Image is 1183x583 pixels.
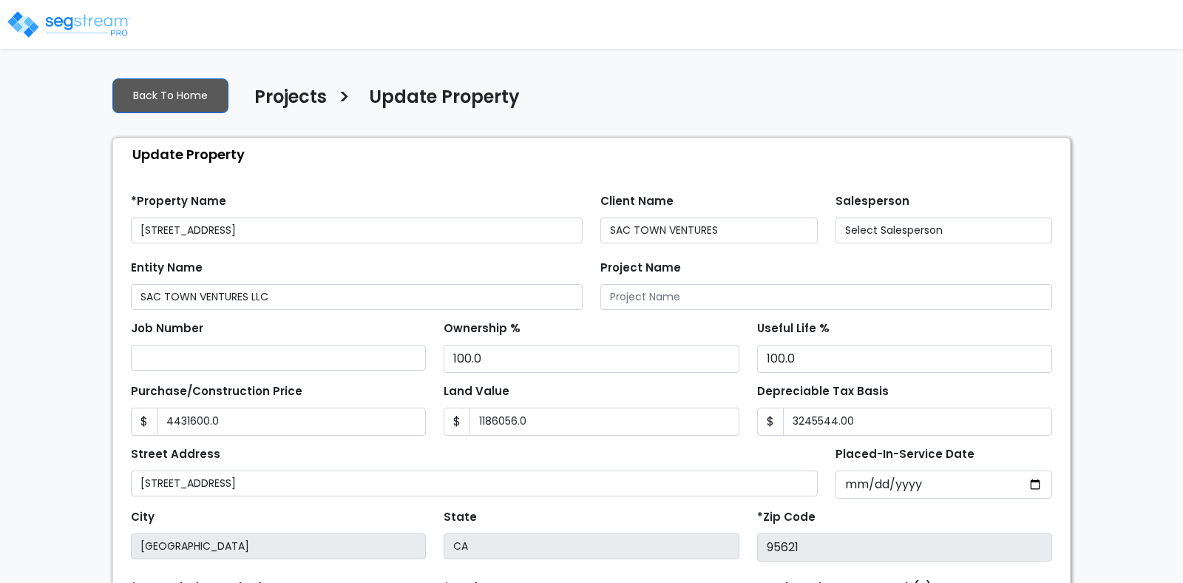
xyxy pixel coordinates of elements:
[600,193,674,210] label: Client Name
[444,509,477,526] label: State
[757,320,830,337] label: Useful Life %
[444,320,521,337] label: Ownership %
[112,78,228,113] a: Back To Home
[131,446,220,463] label: Street Address
[444,408,470,436] span: $
[131,408,157,436] span: $
[131,218,583,243] input: Property Name
[757,345,1052,373] input: Depreciation
[783,408,1052,436] input: 0.00
[254,87,327,112] h4: Projects
[121,138,1070,170] div: Update Property
[131,320,203,337] label: Job Number
[444,345,739,373] input: Ownership
[369,87,520,112] h4: Update Property
[835,193,909,210] label: Salesperson
[600,284,1052,310] input: Project Name
[243,87,327,118] a: Projects
[358,87,520,118] a: Update Property
[757,383,889,400] label: Depreciable Tax Basis
[470,408,739,436] input: Land Value
[131,509,155,526] label: City
[131,383,302,400] label: Purchase/Construction Price
[757,408,784,436] span: $
[444,383,509,400] label: Land Value
[600,260,681,277] label: Project Name
[835,446,974,463] label: Placed-In-Service Date
[157,408,426,436] input: Purchase or Construction Price
[131,193,226,210] label: *Property Name
[757,509,816,526] label: *Zip Code
[131,471,818,496] input: Street Address
[131,260,203,277] label: Entity Name
[757,533,1052,562] input: Zip Code
[131,284,583,310] input: Entity Name
[338,85,350,114] h3: >
[600,218,818,243] input: Client Name
[6,10,132,39] img: logo_pro_r.png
